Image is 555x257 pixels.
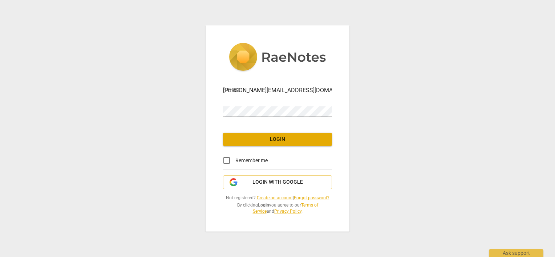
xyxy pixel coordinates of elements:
a: Privacy Policy [274,209,301,214]
div: Ask support [489,249,543,257]
img: 5ac2273c67554f335776073100b6d88f.svg [229,43,326,73]
a: Create an account [257,195,293,200]
b: Login [258,203,269,208]
button: Login with Google [223,175,332,189]
a: Forgot password? [294,195,329,200]
span: Remember me [235,157,268,164]
a: Terms of Service [253,203,318,214]
button: Login [223,133,332,146]
span: By clicking you agree to our and . [223,202,332,214]
span: Login with Google [252,179,303,186]
span: Login [229,136,326,143]
span: Not registered? | [223,195,332,201]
